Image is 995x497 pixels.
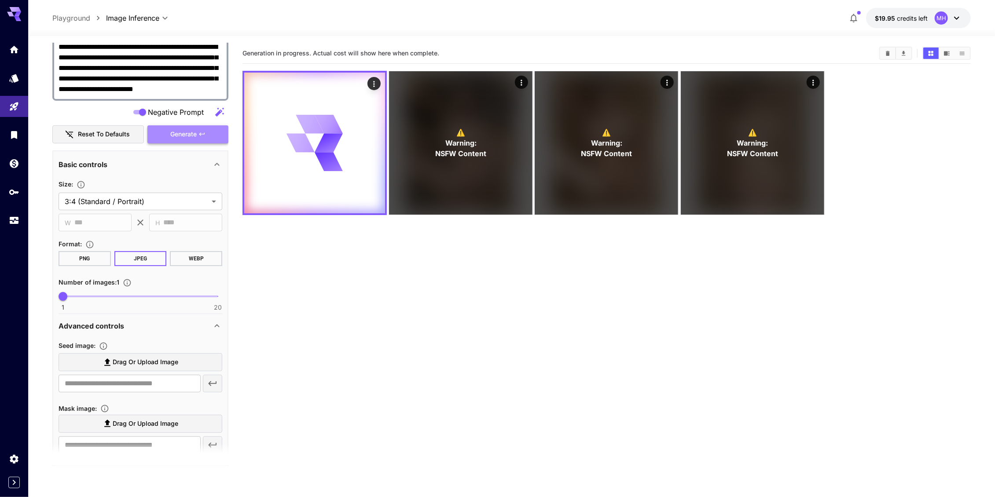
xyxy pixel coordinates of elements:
span: Image Inference [106,13,159,23]
div: Home [9,44,19,55]
label: Drag or upload image [59,415,222,433]
span: Warning: [445,138,476,148]
button: Reset to defaults [52,125,144,143]
div: Library [9,129,19,140]
button: WEBP [170,251,222,266]
p: Advanced controls [59,321,124,331]
span: Drag or upload image [113,357,178,368]
span: NSFW Content [581,148,632,159]
button: Show media in video view [939,48,955,59]
span: W [65,218,71,228]
div: Models [9,73,19,84]
span: NSFW Content [727,148,778,159]
div: API Keys [9,186,19,197]
button: $19.94791MH [866,8,971,28]
span: 3:4 (Standard / Portrait) [65,196,208,207]
div: Advanced controls [59,315,222,336]
span: Generate [170,129,197,140]
button: Clear All [880,48,896,59]
span: 20 [214,303,222,312]
span: Drag or upload image [113,418,178,429]
button: Upload a reference image to guide the result. This is needed for Image-to-Image or Inpainting. Su... [95,342,111,351]
span: $19.95 [875,15,897,22]
span: Warning: [737,138,768,148]
div: Clear AllDownload All [879,47,912,60]
button: PNG [59,251,111,266]
button: Adjust the dimensions of the generated image by specifying its width and height in pixels, or sel... [73,180,89,189]
span: ⚠️ [748,127,757,138]
nav: breadcrumb [52,13,106,23]
button: Choose the file format for the output image. [82,240,98,249]
div: Actions [661,76,674,89]
button: Upload a mask image to define the area to edit, or use the Mask Editor to create one from your se... [97,404,113,413]
span: Generation in progress. Actual cost will show here when complete. [242,49,439,57]
div: Actions [515,76,528,89]
span: Number of images : 1 [59,278,119,286]
span: 1 [62,303,64,312]
span: Mask image : [59,405,97,412]
div: Settings [9,453,19,464]
button: Expand sidebar [8,477,20,488]
button: Show media in grid view [923,48,939,59]
button: Download All [896,48,911,59]
div: MH [935,11,948,25]
div: $19.94791 [875,14,928,23]
button: Generate [147,125,228,143]
label: Drag or upload image [59,353,222,371]
button: JPEG [114,251,167,266]
span: credits left [897,15,928,22]
span: NSFW Content [435,148,486,159]
span: Seed image : [59,342,95,349]
p: Basic controls [59,159,107,170]
button: Specify how many images to generate in a single request. Each image generation will be charged se... [119,278,135,287]
span: Size : [59,180,73,188]
span: ⚠️ [602,127,611,138]
div: Actions [807,76,820,89]
span: Negative Prompt [148,107,204,117]
div: Actions [367,77,381,90]
button: Show media in list view [955,48,970,59]
div: Basic controls [59,154,222,175]
div: Playground [9,101,19,112]
span: Warning: [591,138,622,148]
span: ⚠️ [456,127,465,138]
div: Show media in grid viewShow media in video viewShow media in list view [922,47,971,60]
a: Playground [52,13,90,23]
div: Usage [9,215,19,226]
div: Seed Image is required! [59,403,222,457]
span: Format : [59,240,82,248]
span: H [155,218,160,228]
div: Wallet [9,158,19,169]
